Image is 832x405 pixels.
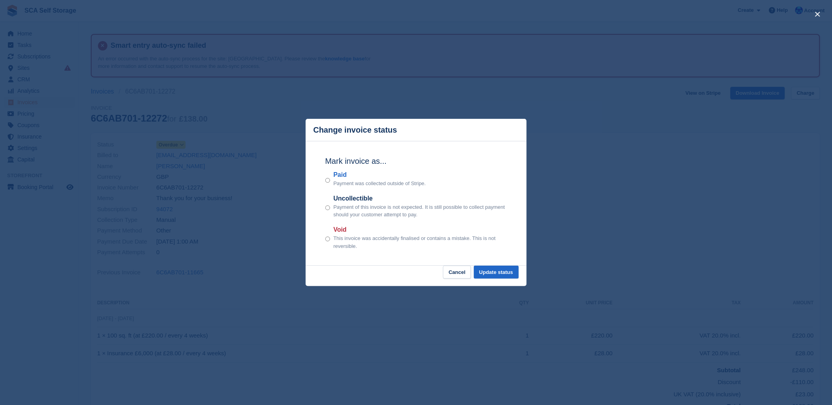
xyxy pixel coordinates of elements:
[333,170,426,180] label: Paid
[314,126,397,135] p: Change invoice status
[333,203,507,219] p: Payment of this invoice is not expected. It is still possible to collect payment should your cust...
[443,266,471,279] button: Cancel
[811,8,824,21] button: close
[474,266,519,279] button: Update status
[325,155,507,167] h2: Mark invoice as...
[333,180,426,187] p: Payment was collected outside of Stripe.
[333,225,507,234] label: Void
[333,234,507,250] p: This invoice was accidentally finalised or contains a mistake. This is not reversible.
[333,194,507,203] label: Uncollectible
